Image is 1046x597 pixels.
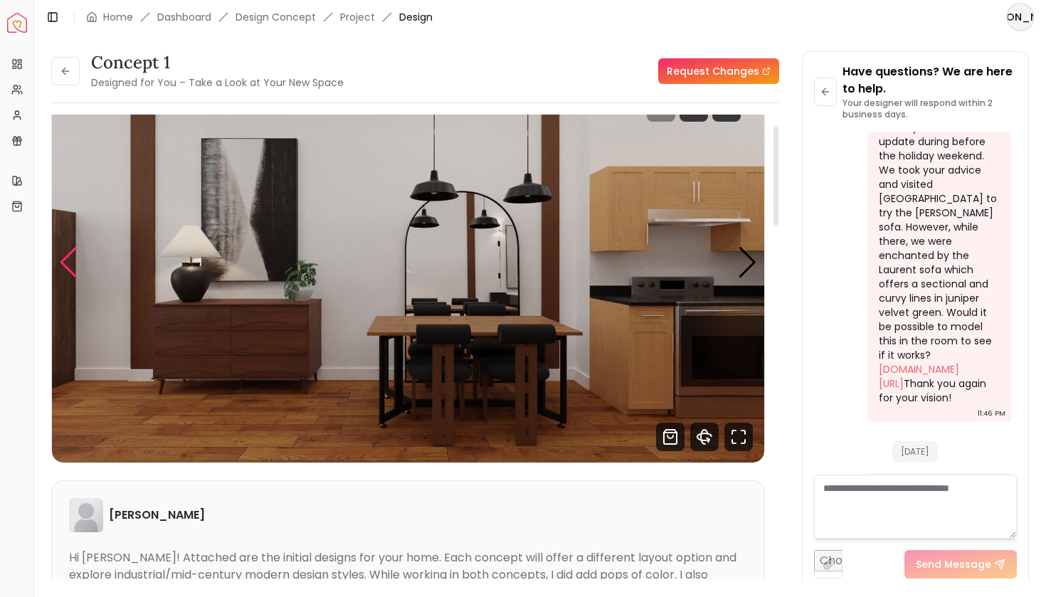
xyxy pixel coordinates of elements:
svg: Shop Products from this design [656,423,685,451]
div: Previous slide [59,247,78,278]
a: Home [103,10,133,24]
h3: Concept 1 [91,51,344,74]
a: Project [340,10,375,24]
p: Have questions? We are here to help. [842,63,1017,97]
li: Design Concept [236,10,316,24]
div: 6 / 7 [52,62,764,463]
div: Carousel [52,62,764,463]
img: Heather Wise [69,498,103,532]
span: [DATE] [892,441,938,462]
small: Designed for You – Take a Look at Your New Space [91,75,344,90]
h6: [PERSON_NAME] [109,507,205,524]
a: Dashboard [157,10,211,24]
button: [PERSON_NAME] [1006,3,1035,31]
svg: Fullscreen [724,423,753,451]
span: Design [399,10,433,24]
div: Next slide [738,247,757,278]
a: Spacejoy [7,13,27,33]
a: Request Changes [658,58,779,84]
div: 11:46 PM [978,406,1005,421]
a: [DOMAIN_NAME][URL] [879,362,959,391]
p: Your designer will respond within 2 business days. [842,97,1017,120]
span: [PERSON_NAME] [1008,4,1033,30]
img: Spacejoy Logo [7,13,27,33]
svg: 360 View [690,423,719,451]
img: Design Render 1 [52,62,764,463]
div: Hello [PERSON_NAME]! Thank you for the update during before the holiday weekend. We took your adv... [879,92,997,405]
nav: breadcrumb [86,10,433,24]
